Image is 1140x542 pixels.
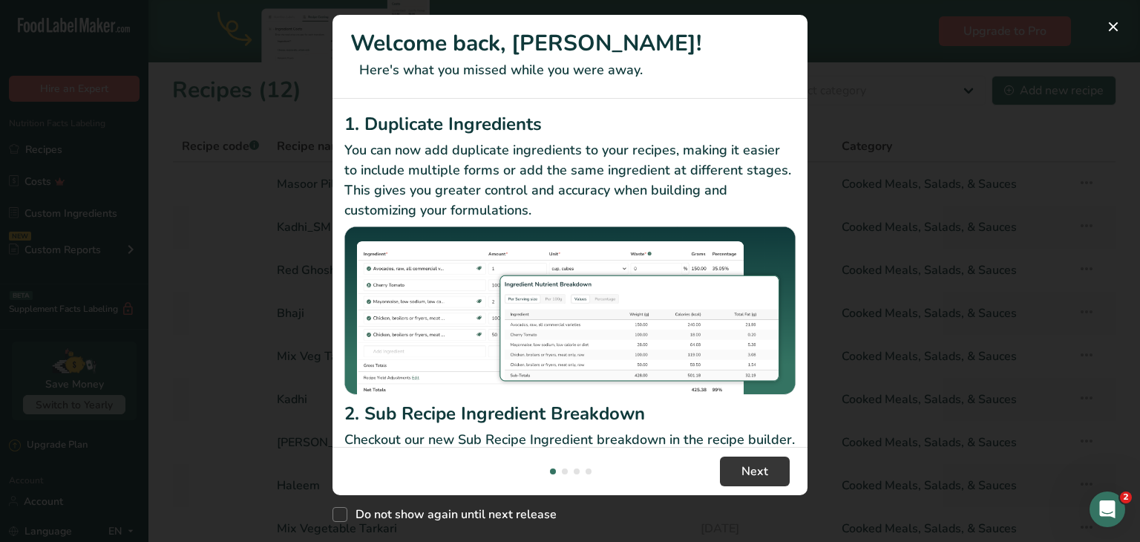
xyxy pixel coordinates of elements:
[344,111,796,137] h2: 1. Duplicate Ingredients
[347,507,557,522] span: Do not show again until next release
[344,226,796,395] img: Duplicate Ingredients
[350,60,790,80] p: Here's what you missed while you were away.
[344,400,796,427] h2: 2. Sub Recipe Ingredient Breakdown
[741,463,768,480] span: Next
[344,140,796,221] p: You can now add duplicate ingredients to your recipes, making it easier to include multiple forms...
[1090,492,1125,527] iframe: Intercom live chat
[720,457,790,486] button: Next
[350,27,790,60] h1: Welcome back, [PERSON_NAME]!
[344,430,796,490] p: Checkout our new Sub Recipe Ingredient breakdown in the recipe builder. You can now see your Reci...
[1120,492,1132,503] span: 2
